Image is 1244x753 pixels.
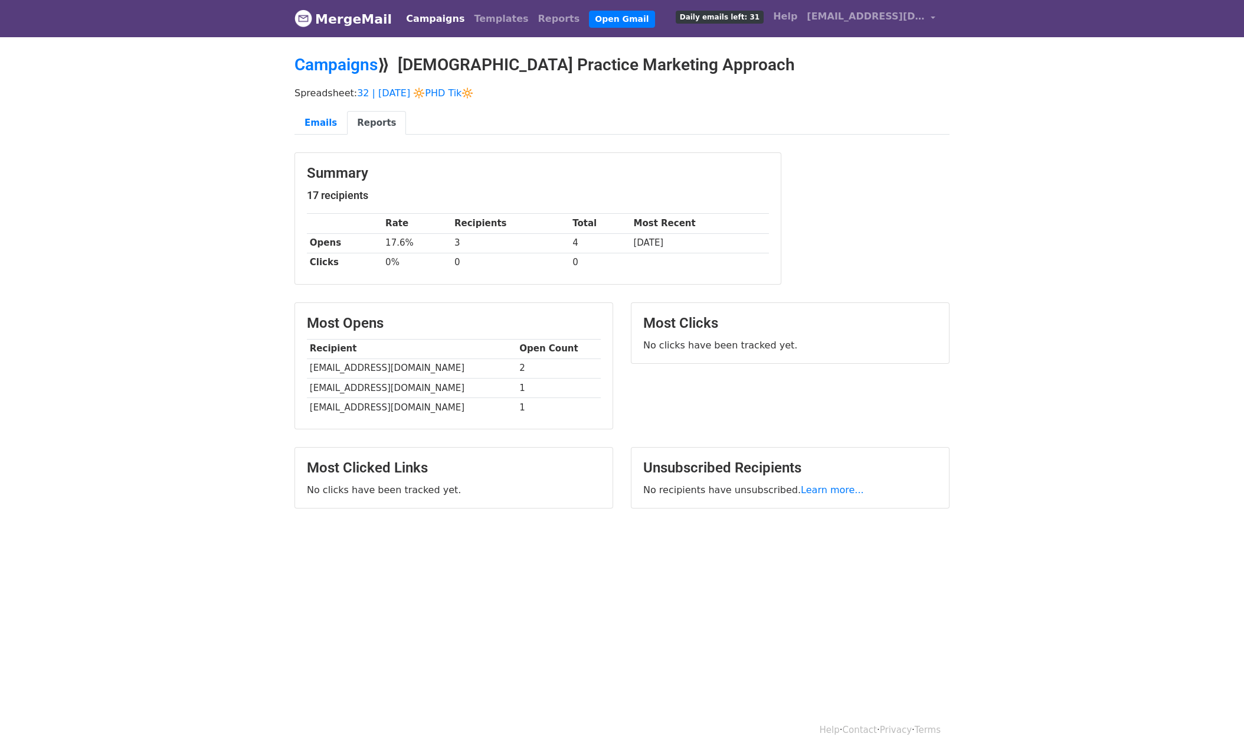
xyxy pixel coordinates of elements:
th: Total [569,214,630,233]
th: Recipients [451,214,569,233]
p: No recipients have unsubscribed. [643,484,937,496]
h2: ⟫ [DEMOGRAPHIC_DATA] Practice Marketing Approach [294,55,950,75]
a: Reports [347,111,406,135]
a: 32 | [DATE] 🔆PHD Tik🔆 [357,87,473,99]
a: Campaigns [294,55,378,74]
th: Most Recent [631,214,769,233]
h3: Summary [307,165,769,182]
th: Open Count [516,339,601,358]
a: Templates [469,7,533,31]
a: Daily emails left: 31 [671,5,768,28]
span: Daily emails left: 31 [676,11,764,24]
a: Terms [915,725,941,735]
a: Help [768,5,802,28]
p: Spreadsheet: [294,87,950,99]
iframe: Chat Widget [1185,696,1244,753]
h3: Unsubscribed Recipients [643,459,937,477]
td: 0 [451,253,569,272]
a: Learn more... [801,484,864,496]
h3: Most Opens [307,315,601,332]
td: 17.6% [382,233,451,253]
th: Recipient [307,339,516,358]
h3: Most Clicks [643,315,937,332]
h3: Most Clicked Links [307,459,601,477]
a: Campaigns [401,7,469,31]
td: 4 [569,233,630,253]
img: MergeMail logo [294,9,312,27]
td: [EMAIL_ADDRESS][DOMAIN_NAME] [307,378,516,397]
td: [DATE] [631,233,769,253]
a: MergeMail [294,6,392,31]
a: Privacy [880,725,912,735]
a: Help [820,725,840,735]
p: No clicks have been tracked yet. [307,484,601,496]
th: Rate [382,214,451,233]
td: [EMAIL_ADDRESS][DOMAIN_NAME] [307,358,516,378]
td: 3 [451,233,569,253]
a: Contact [843,725,877,735]
td: 0 [569,253,630,272]
td: [EMAIL_ADDRESS][DOMAIN_NAME] [307,397,516,417]
a: Open Gmail [589,11,654,28]
td: 1 [516,397,601,417]
a: [EMAIL_ADDRESS][DOMAIN_NAME] [802,5,940,32]
a: Reports [533,7,585,31]
th: Clicks [307,253,382,272]
p: No clicks have been tracked yet. [643,339,937,351]
h5: 17 recipients [307,189,769,202]
th: Opens [307,233,382,253]
a: Emails [294,111,347,135]
td: 0% [382,253,451,272]
td: 2 [516,358,601,378]
td: 1 [516,378,601,397]
span: [EMAIL_ADDRESS][DOMAIN_NAME] [807,9,925,24]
